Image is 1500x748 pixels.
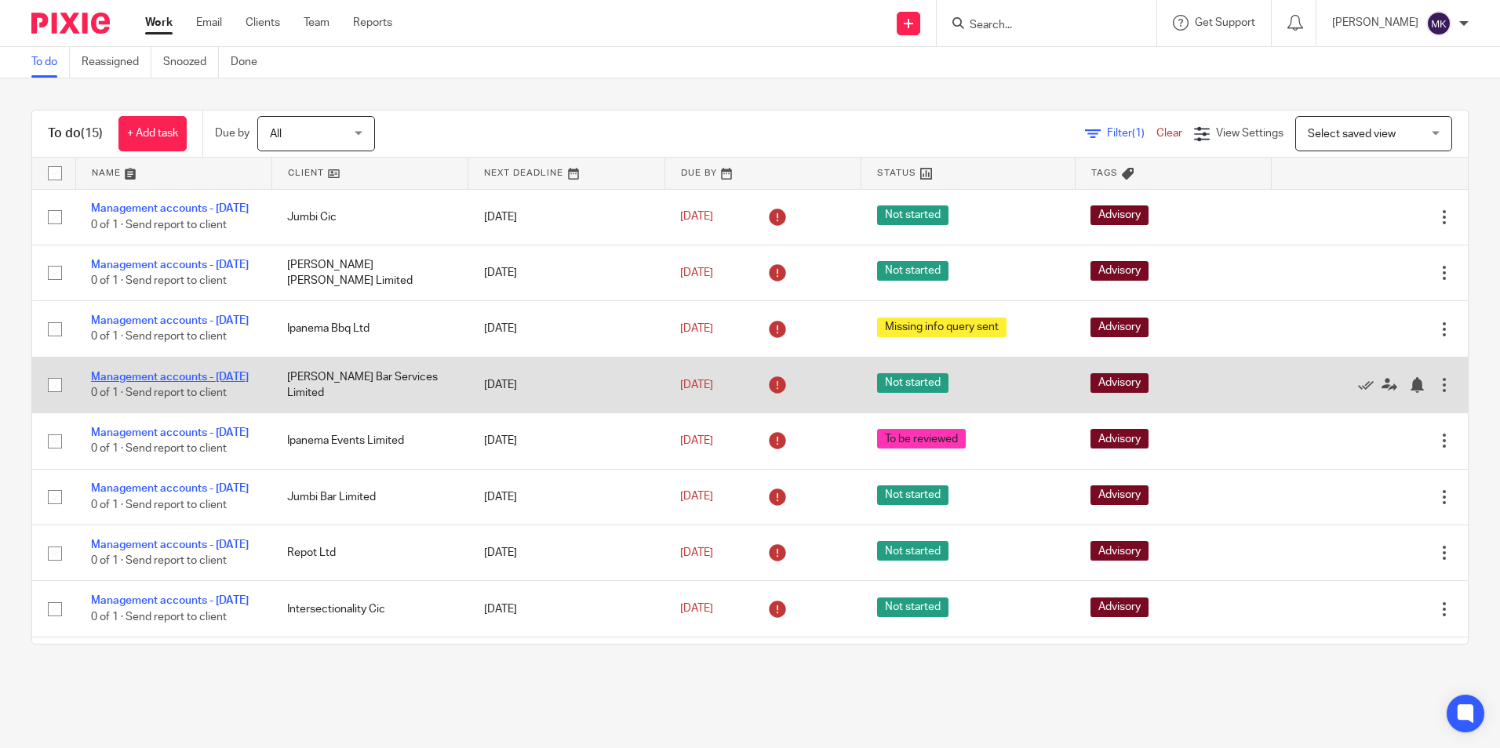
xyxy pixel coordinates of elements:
[680,603,713,614] span: [DATE]
[91,332,227,343] span: 0 of 1 · Send report to client
[468,301,664,357] td: [DATE]
[1091,169,1118,177] span: Tags
[271,413,468,469] td: Ipanema Events Limited
[91,372,249,383] a: Management accounts - [DATE]
[468,189,664,245] td: [DATE]
[91,260,249,271] a: Management accounts - [DATE]
[680,323,713,334] span: [DATE]
[680,379,713,390] span: [DATE]
[81,127,103,140] span: (15)
[468,469,664,525] td: [DATE]
[468,357,664,412] td: [DATE]
[145,15,173,31] a: Work
[680,267,713,278] span: [DATE]
[1090,541,1149,561] span: Advisory
[680,212,713,223] span: [DATE]
[1090,429,1149,448] span: Advisory
[271,525,468,581] td: Repot Ltd
[1090,373,1149,393] span: Advisory
[1090,318,1149,337] span: Advisory
[91,595,249,606] a: Management accounts - [DATE]
[1090,597,1149,617] span: Advisory
[31,13,110,34] img: Pixie
[353,15,392,31] a: Reports
[271,245,468,300] td: [PERSON_NAME] [PERSON_NAME] Limited
[82,47,151,78] a: Reassigned
[1308,129,1396,140] span: Select saved view
[91,315,249,326] a: Management accounts - [DATE]
[468,413,664,469] td: [DATE]
[1216,128,1283,139] span: View Settings
[91,444,227,455] span: 0 of 1 · Send report to client
[1090,261,1149,281] span: Advisory
[231,47,269,78] a: Done
[877,205,948,225] span: Not started
[877,541,948,561] span: Not started
[48,125,103,142] h1: To do
[680,435,713,446] span: [DATE]
[271,469,468,525] td: Jumbi Bar Limited
[91,555,227,566] span: 0 of 1 · Send report to client
[1090,485,1149,505] span: Advisory
[163,47,219,78] a: Snoozed
[1090,205,1149,225] span: Advisory
[271,301,468,357] td: Ipanema Bbq Ltd
[468,525,664,581] td: [DATE]
[1132,128,1145,139] span: (1)
[968,19,1109,33] input: Search
[1156,128,1182,139] a: Clear
[680,492,713,503] span: [DATE]
[877,373,948,393] span: Not started
[468,637,664,692] td: [DATE]
[31,47,70,78] a: To do
[271,637,468,692] td: Going Green Assist Limited
[1358,377,1382,393] a: Mark as done
[680,547,713,558] span: [DATE]
[468,245,664,300] td: [DATE]
[271,189,468,245] td: Jumbi Cic
[91,220,227,231] span: 0 of 1 · Send report to client
[118,116,187,151] a: + Add task
[196,15,222,31] a: Email
[468,581,664,637] td: [DATE]
[877,261,948,281] span: Not started
[91,275,227,286] span: 0 of 1 · Send report to client
[91,203,249,214] a: Management accounts - [DATE]
[1332,15,1418,31] p: [PERSON_NAME]
[91,539,249,550] a: Management accounts - [DATE]
[877,318,1007,337] span: Missing info query sent
[271,357,468,412] td: [PERSON_NAME] Bar Services Limited
[246,15,280,31] a: Clients
[1426,11,1451,36] img: svg%3E
[91,483,249,494] a: Management accounts - [DATE]
[877,429,966,448] span: To be reviewed
[1195,17,1255,28] span: Get Support
[1107,128,1156,139] span: Filter
[91,387,227,398] span: 0 of 1 · Send report to client
[91,427,249,438] a: Management accounts - [DATE]
[271,581,468,637] td: Intersectionality Cic
[91,499,227,510] span: 0 of 1 · Send report to client
[877,485,948,505] span: Not started
[270,129,282,140] span: All
[304,15,329,31] a: Team
[215,125,249,141] p: Due by
[877,597,948,617] span: Not started
[91,612,227,623] span: 0 of 1 · Send report to client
